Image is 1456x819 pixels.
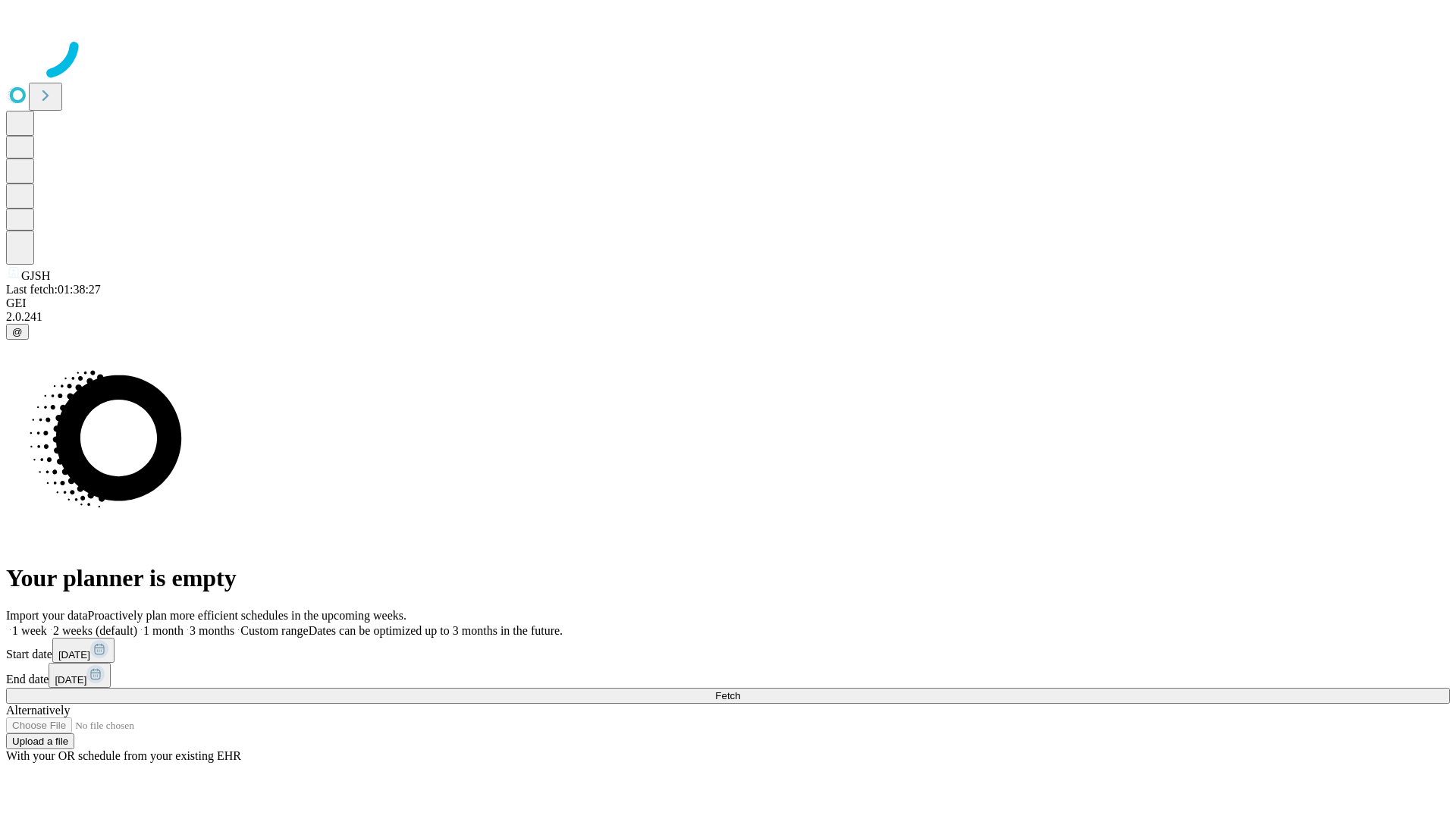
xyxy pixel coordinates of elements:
[49,663,111,688] button: [DATE]
[12,326,23,337] span: @
[6,663,1450,688] div: End date
[6,733,74,749] button: Upload a file
[6,310,1450,324] div: 2.0.241
[190,624,234,637] span: 3 months
[6,324,29,340] button: @
[6,749,241,762] span: With your OR schedule from your existing EHR
[6,638,1450,663] div: Start date
[6,297,1450,310] div: GEI
[6,609,88,622] span: Import your data
[6,564,1450,592] h1: Your planner is empty
[55,674,86,686] span: [DATE]
[6,688,1450,704] button: Fetch
[715,690,740,701] span: Fetch
[58,649,90,661] span: [DATE]
[53,624,137,637] span: 2 weeks (default)
[6,704,70,717] span: Alternatively
[88,609,406,622] span: Proactively plan more efficient schedules in the upcoming weeks.
[21,269,50,282] span: GJSH
[309,624,563,637] span: Dates can be optimized up to 3 months in the future.
[12,624,47,637] span: 1 week
[52,638,115,663] button: [DATE]
[143,624,184,637] span: 1 month
[6,283,101,296] span: Last fetch: 01:38:27
[240,624,308,637] span: Custom range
